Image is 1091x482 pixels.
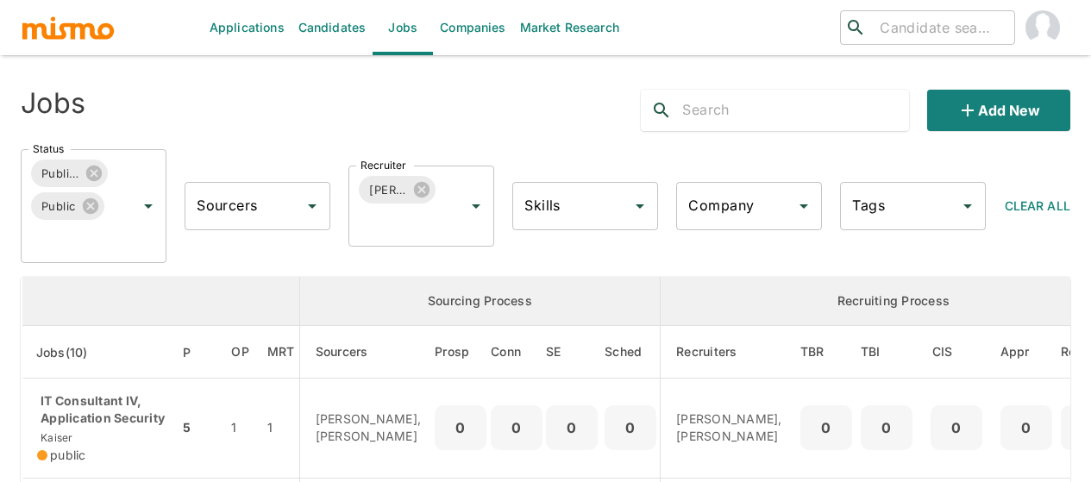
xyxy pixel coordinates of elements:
[927,90,1070,131] button: Add new
[491,326,542,379] th: Connections
[611,416,649,440] p: 0
[996,326,1057,379] th: Approved
[217,326,263,379] th: Open Positions
[856,326,917,379] th: To Be Interviewed
[31,164,90,184] span: Published
[1025,10,1060,45] img: Maia Reyes
[36,342,110,363] span: Jobs(10)
[359,176,436,203] div: [PERSON_NAME]
[136,194,160,218] button: Open
[956,194,980,218] button: Open
[299,277,661,326] th: Sourcing Process
[641,90,682,131] button: search
[792,194,816,218] button: Open
[217,379,263,479] td: 1
[37,431,73,444] span: Kaiser
[628,194,652,218] button: Open
[37,392,165,427] p: IT Consultant IV, Application Security
[300,194,324,218] button: Open
[263,326,299,379] th: Market Research Total
[179,379,217,479] td: 5
[796,326,856,379] th: To Be Reviewed
[807,416,845,440] p: 0
[316,410,422,445] p: [PERSON_NAME], [PERSON_NAME]
[359,180,417,200] span: [PERSON_NAME]
[937,416,975,440] p: 0
[31,160,108,187] div: Published
[682,97,909,124] input: Search
[299,326,435,379] th: Sourcers
[442,416,480,440] p: 0
[676,410,782,445] p: [PERSON_NAME], [PERSON_NAME]
[661,326,796,379] th: Recruiters
[1005,198,1070,213] span: Clear All
[21,15,116,41] img: logo
[868,416,906,440] p: 0
[553,416,591,440] p: 0
[873,16,1007,40] input: Candidate search
[464,194,488,218] button: Open
[50,447,86,464] span: public
[31,192,104,220] div: Public
[435,326,491,379] th: Prospects
[498,416,536,440] p: 0
[1007,416,1045,440] p: 0
[183,342,213,363] span: P
[179,326,217,379] th: Priority
[917,326,996,379] th: Client Interview Scheduled
[263,379,299,479] td: 1
[361,158,406,172] label: Recruiter
[33,141,64,156] label: Status
[31,197,86,216] span: Public
[21,86,85,121] h4: Jobs
[542,326,601,379] th: Sent Emails
[601,326,661,379] th: Sched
